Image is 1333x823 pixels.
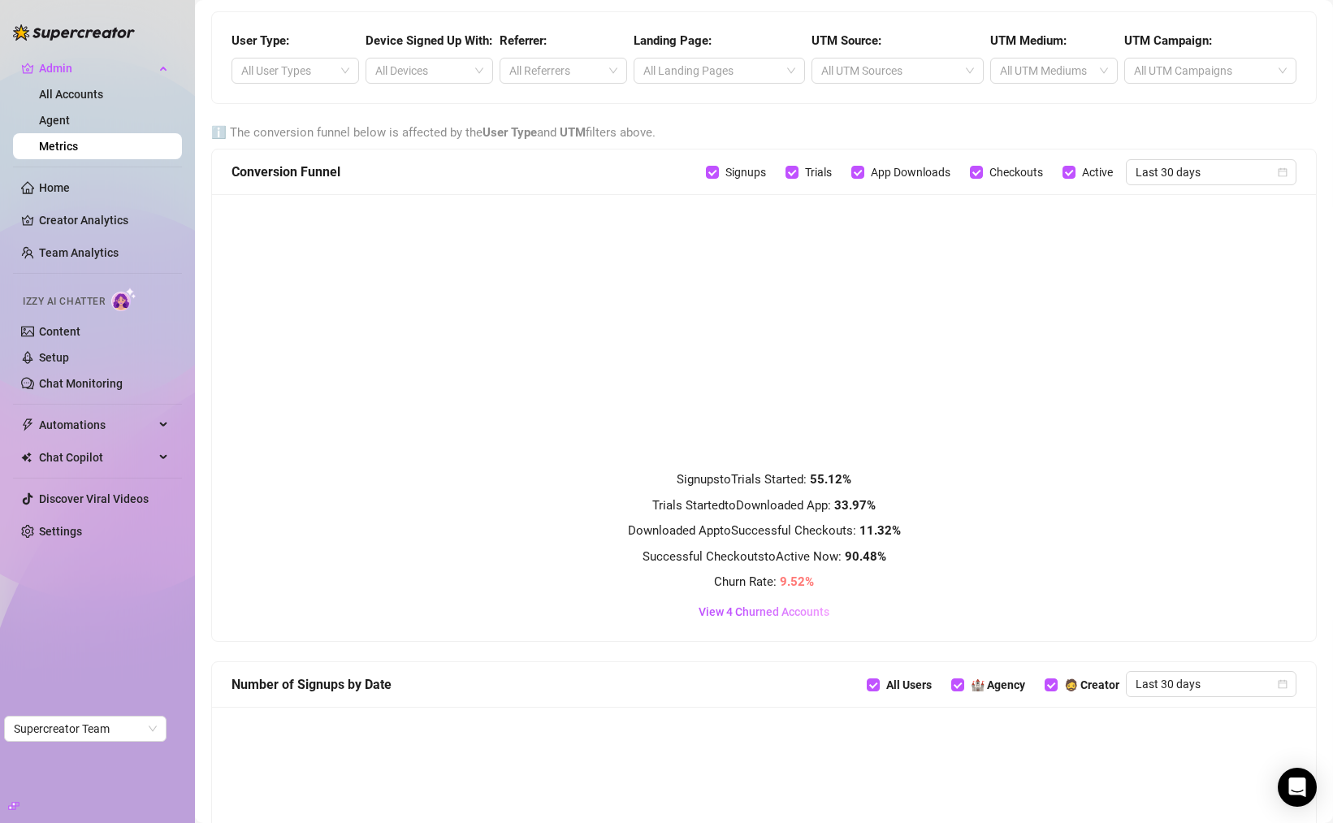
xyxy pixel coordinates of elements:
span: 🏰 Agency [964,676,1032,694]
span: Supercreator Team [14,717,157,741]
span: Number of Signups by Date [232,674,392,695]
span: calendar [1278,679,1288,689]
a: Content [39,325,80,338]
button: View 4 Churned Accounts [692,602,836,622]
div: The conversion funnel below is affected by the and filters above. [211,123,1317,143]
span: Automations [39,412,154,438]
a: Metrics [39,140,78,153]
span: build [8,800,19,812]
a: Chat Monitoring [39,377,123,390]
span: Trials [799,163,838,181]
span: View 4 Churned Accounts [699,605,829,618]
span: All Users [880,676,938,694]
strong: UTM [560,125,586,140]
strong: 90.48 % [845,549,886,564]
span: Successful Checkouts to Active Now : [643,549,886,564]
span: 🧔 Creator [1058,676,1126,694]
span: Izzy AI Chatter [23,294,105,310]
strong: UTM Medium: [990,33,1067,48]
div: Conversion Funnel [232,162,706,182]
a: Agent [39,114,70,127]
span: Trials Started to Downloaded App : [652,498,876,513]
span: App Downloads [864,163,957,181]
a: Discover Viral Videos [39,492,149,505]
span: Admin [39,55,154,81]
span: Checkouts [983,163,1050,181]
a: Settings [39,525,82,538]
span: Last 30 days [1136,160,1287,184]
img: logo-BBDzfeDw.svg [13,24,135,41]
strong: 11.32 % [859,523,901,538]
span: Churn Rate: [714,574,814,589]
span: thunderbolt [21,418,34,431]
a: All Accounts [39,88,103,101]
span: Downloaded App to Successful Checkouts : [628,523,901,538]
strong: Referrer: [500,33,547,48]
a: Team Analytics [39,246,119,259]
img: Chat Copilot [21,452,32,463]
strong: UTM Source: [811,33,881,48]
strong: Device Signed Up With: [366,33,492,48]
strong: User Type [483,125,537,140]
strong: UTM Campaign: [1124,33,1212,48]
strong: User Type: [232,33,289,48]
a: Creator Analytics [39,207,169,233]
span: Last 30 days [1136,672,1287,696]
strong: 55.12 % [810,472,851,487]
a: Setup [39,351,69,364]
span: Chat Copilot [39,444,154,470]
strong: Landing Page: [634,33,712,48]
strong: 9.52 % [780,574,814,589]
span: info [211,125,227,140]
div: Open Intercom Messenger [1278,768,1317,807]
span: Signups to Trials Started : [677,472,851,487]
span: Active [1075,163,1119,181]
img: AI Chatter [111,288,136,311]
a: Home [39,181,70,194]
strong: 33.97 % [834,498,876,513]
span: calendar [1278,167,1288,177]
span: crown [21,62,34,75]
span: Signups [719,163,773,181]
